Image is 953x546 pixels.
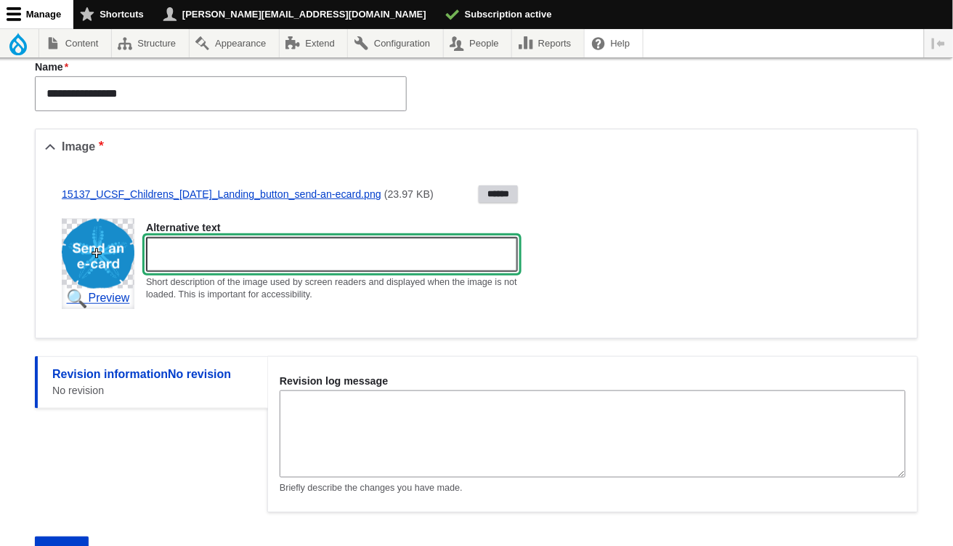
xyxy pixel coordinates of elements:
a: Content [39,29,111,57]
a: 15137_UCSF_Childrens_[DATE]_Landing_button_send-an-ecard.png [62,188,381,200]
a: Preview [62,289,134,309]
a: People [444,29,512,57]
label: Name [35,60,70,73]
label: Revision log message [280,374,388,388]
summary: Image [36,129,917,164]
a: Appearance [190,29,279,57]
a: Revision informationNo revisionNo revision [35,356,268,408]
a: Reports [512,29,584,57]
button: Vertical orientation [925,29,953,57]
a: Configuration [348,29,442,57]
div: Short description of the image used by screen readers and displayed when the image is not loaded.... [146,276,518,301]
strong: Revision informationNo revision [52,368,231,380]
span: No revision [52,383,259,398]
label: Alternative text [146,221,221,234]
a: Help [585,29,643,57]
a: Extend [280,29,348,57]
div: Briefly describe the changes you have made. [280,482,906,494]
span: (23.97 KB) [384,188,434,200]
a: Structure [112,29,189,57]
